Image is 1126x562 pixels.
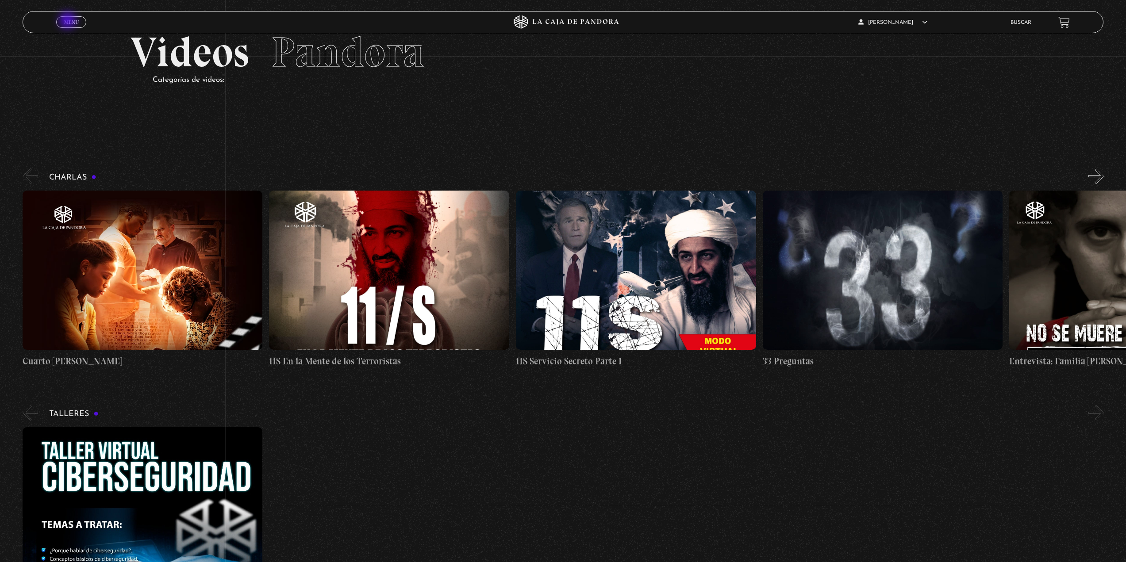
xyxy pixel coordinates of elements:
a: Cuarto [PERSON_NAME] [23,191,263,368]
span: Pandora [271,27,424,77]
a: 11S En la Mente de los Terroristas [269,191,509,368]
button: Previous [23,168,38,184]
h3: Charlas [49,173,96,182]
span: Menu [64,19,79,25]
span: [PERSON_NAME] [858,20,927,25]
p: Categorías de videos: [153,73,995,87]
a: View your shopping cart [1058,16,1070,28]
button: Next [1088,405,1104,421]
a: 33 Preguntas [763,191,1003,368]
h4: Cuarto [PERSON_NAME] [23,354,263,368]
h4: 33 Preguntas [763,354,1003,368]
button: Previous [23,405,38,421]
h3: Talleres [49,410,99,418]
a: 11S Servicio Secreto Parte I [516,191,756,368]
h2: Videos [131,31,995,73]
button: Next [1088,168,1104,184]
a: Buscar [1011,20,1031,25]
h4: 11S Servicio Secreto Parte I [516,354,756,368]
span: Cerrar [61,27,82,33]
h4: 11S En la Mente de los Terroristas [269,354,509,368]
